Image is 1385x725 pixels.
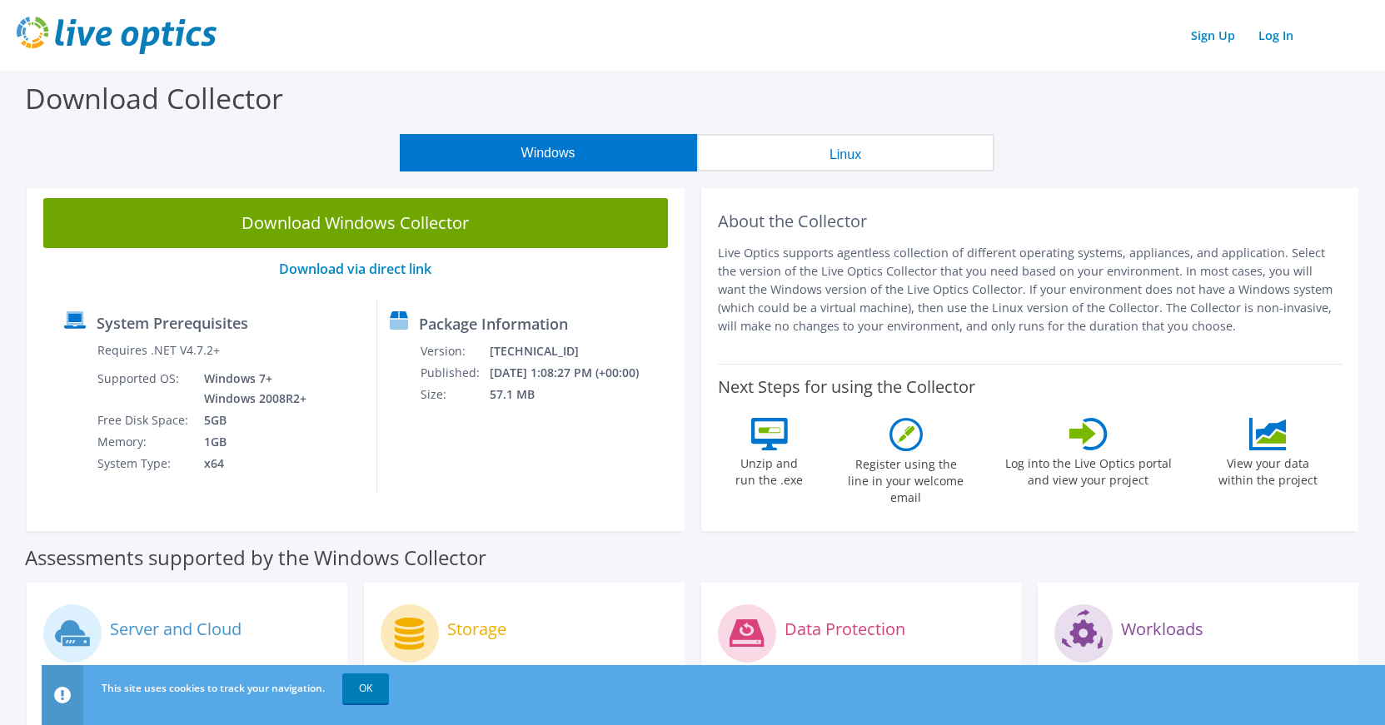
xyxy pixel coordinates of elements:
[1183,23,1243,47] a: Sign Up
[420,362,489,384] td: Published:
[25,79,283,117] label: Download Collector
[731,450,808,489] label: Unzip and run the .exe
[192,368,310,410] td: Windows 7+ Windows 2008R2+
[400,134,697,171] button: Windows
[1250,23,1302,47] a: Log In
[43,198,668,248] a: Download Windows Collector
[97,342,220,359] label: Requires .NET V4.7.2+
[17,17,217,54] img: live_optics_svg.svg
[279,260,431,278] a: Download via direct link
[192,410,310,431] td: 5GB
[192,431,310,453] td: 1GB
[97,431,192,453] td: Memory:
[844,451,969,506] label: Register using the line in your welcome email
[489,384,661,405] td: 57.1 MB
[1121,621,1203,638] label: Workloads
[785,621,905,638] label: Data Protection
[447,621,506,638] label: Storage
[102,681,325,695] span: This site uses cookies to track your navigation.
[419,315,568,332] label: Package Information
[97,410,192,431] td: Free Disk Space:
[420,384,489,405] td: Size:
[192,453,310,474] td: x64
[110,621,242,638] label: Server and Cloud
[97,453,192,474] td: System Type:
[97,368,192,410] td: Supported OS:
[489,362,661,384] td: [DATE] 1:08:27 PM (+00:00)
[718,377,975,397] label: Next Steps for using the Collector
[420,340,489,362] td: Version:
[718,244,1343,335] p: Live Optics supports agentless collection of different operating systems, appliances, and applica...
[342,673,389,703] a: OK
[1004,450,1173,489] label: Log into the Live Optics portal and view your project
[718,211,1343,231] h2: About the Collector
[1208,450,1328,489] label: View your data within the project
[697,134,994,171] button: Linux
[97,315,248,331] label: System Prerequisites
[489,340,661,362] td: [TECHNICAL_ID]
[25,549,486,566] label: Assessments supported by the Windows Collector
